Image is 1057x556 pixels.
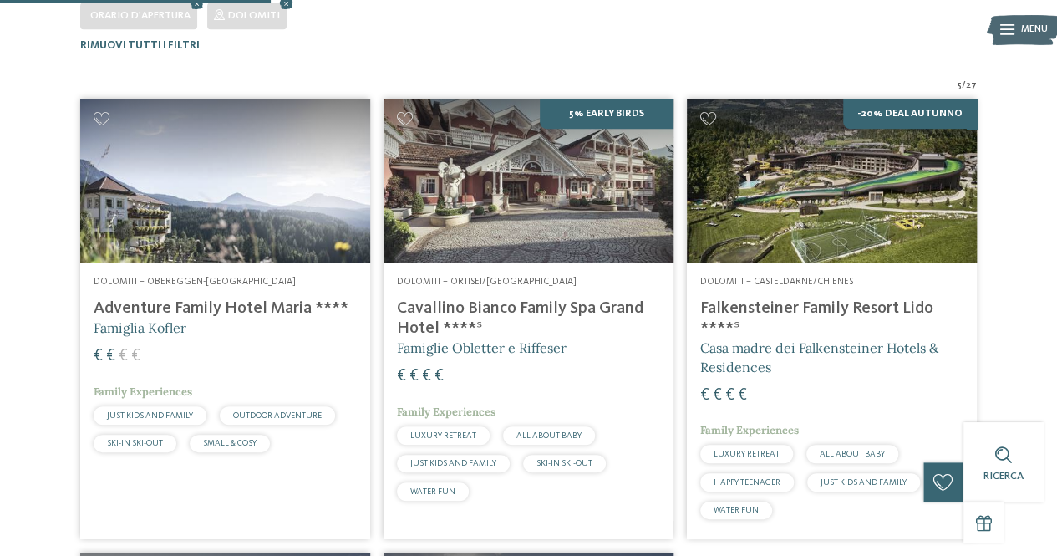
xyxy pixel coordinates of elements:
[80,99,370,262] img: Adventure Family Hotel Maria ****
[821,478,907,487] span: JUST KIDS AND FAMILY
[410,487,455,496] span: WATER FUN
[983,471,1024,482] span: Ricerca
[106,348,115,365] span: €
[434,368,444,385] span: €
[409,368,419,385] span: €
[687,99,977,262] img: Cercate un hotel per famiglie? Qui troverete solo i migliori!
[80,99,370,539] a: Cercate un hotel per famiglie? Qui troverete solo i migliori! Dolomiti – Obereggen-[GEOGRAPHIC_DA...
[397,405,495,419] span: Family Experiences
[966,79,977,93] span: 27
[422,368,431,385] span: €
[713,387,722,404] span: €
[384,99,673,262] img: Family Spa Grand Hotel Cavallino Bianco ****ˢ
[119,348,128,365] span: €
[410,431,476,440] span: LUXURY RETREAT
[820,450,885,458] span: ALL ABOUT BABY
[700,277,853,287] span: Dolomiti – Casteldarne/Chienes
[397,277,577,287] span: Dolomiti – Ortisei/[GEOGRAPHIC_DATA]
[516,431,582,440] span: ALL ABOUT BABY
[700,298,963,339] h4: Falkensteiner Family Resort Lido ****ˢ
[397,339,567,356] span: Famiglie Obletter e Riffeser
[384,99,673,539] a: Cercate un hotel per famiglie? Qui troverete solo i migliori! 5% Early Birds Dolomiti – Ortisei/[...
[962,79,966,93] span: /
[228,10,280,21] span: Dolomiti
[700,387,709,404] span: €
[80,40,200,51] span: Rimuovi tutti i filtri
[233,411,322,420] span: OUTDOOR ADVENTURE
[397,368,406,385] span: €
[94,277,296,287] span: Dolomiti – Obereggen-[GEOGRAPHIC_DATA]
[203,439,257,447] span: SMALL & COSY
[397,298,660,339] h4: Cavallino Bianco Family Spa Grand Hotel ****ˢ
[94,319,186,336] span: Famiglia Kofler
[700,423,799,437] span: Family Experiences
[94,385,192,399] span: Family Experiences
[94,348,103,365] span: €
[107,411,193,420] span: JUST KIDS AND FAMILY
[94,298,357,319] h4: Adventure Family Hotel Maria ****
[536,459,592,467] span: SKI-IN SKI-OUT
[714,478,780,487] span: HAPPY TEENAGER
[714,506,759,514] span: WATER FUN
[107,439,163,447] span: SKI-IN SKI-OUT
[687,99,977,539] a: Cercate un hotel per famiglie? Qui troverete solo i migliori! -20% Deal Autunno Dolomiti – Castel...
[131,348,140,365] span: €
[725,387,734,404] span: €
[90,10,191,21] span: Orario d'apertura
[738,387,747,404] span: €
[958,79,962,93] span: 5
[700,339,938,375] span: Casa madre dei Falkensteiner Hotels & Residences
[714,450,780,458] span: LUXURY RETREAT
[410,459,496,467] span: JUST KIDS AND FAMILY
